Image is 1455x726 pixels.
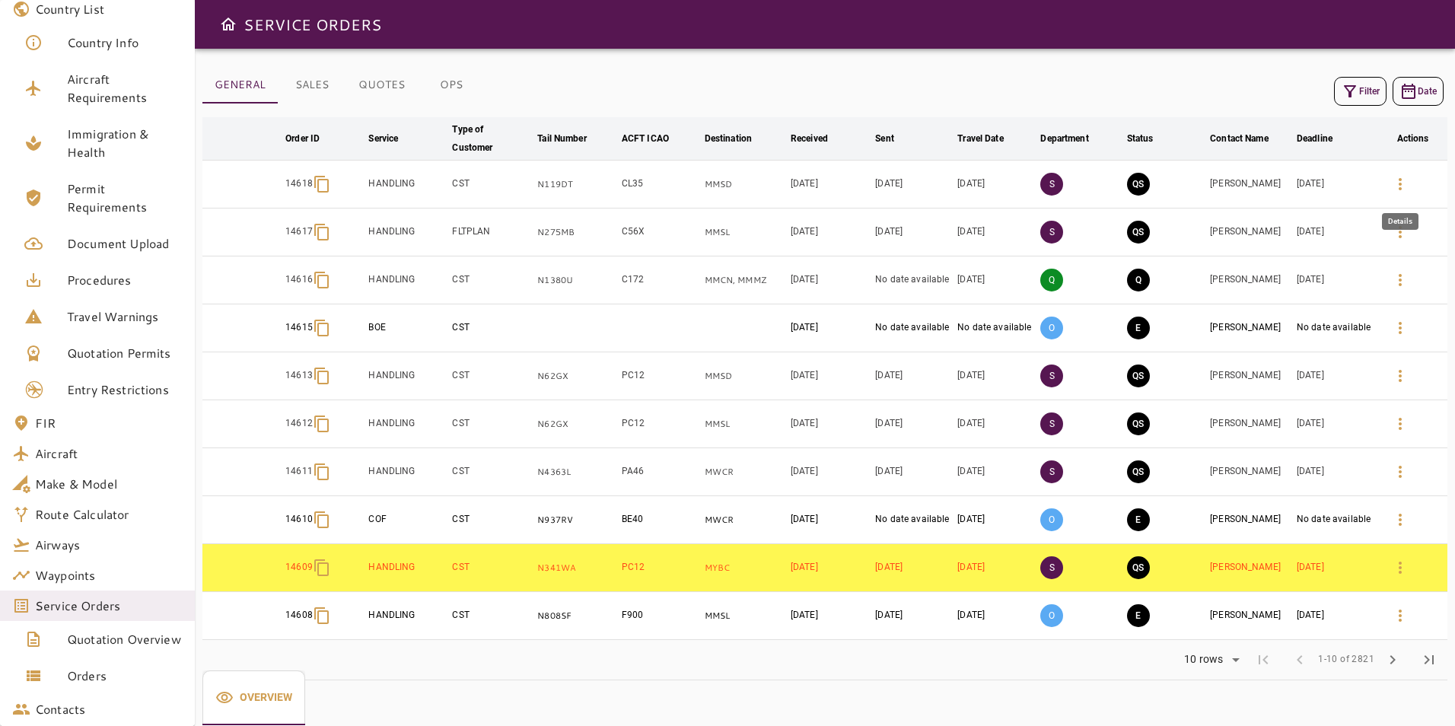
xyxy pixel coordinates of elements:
td: HANDLING [365,161,449,209]
p: MWCR [705,466,785,479]
td: HANDLING [365,400,449,448]
p: N119DT [537,178,616,191]
span: Aircraft Requirements [67,70,183,107]
td: [DATE] [1294,592,1378,640]
span: Quotation Permits [67,344,183,362]
span: Tail Number [537,129,606,148]
p: N341WA [537,562,616,575]
button: QUOTE SENT [1127,556,1150,579]
button: QUOTING [1127,269,1150,291]
td: [DATE] [1294,256,1378,304]
td: HANDLING [365,352,449,400]
td: [PERSON_NAME] [1207,400,1294,448]
span: Deadline [1297,129,1352,148]
td: CST [449,256,534,304]
div: Department [1040,129,1088,148]
td: CST [449,161,534,209]
span: Route Calculator [35,505,183,524]
p: N808SF [537,610,616,623]
td: [DATE] [788,256,872,304]
button: Details [1382,310,1418,346]
td: PC12 [619,352,702,400]
span: Travel Date [957,129,1023,148]
td: CST [449,352,534,400]
button: Date [1393,77,1444,106]
p: S [1040,460,1063,483]
td: No date available [872,496,954,544]
div: basic tabs example [202,670,305,725]
div: 10 rows [1180,653,1227,666]
p: N937RV [537,514,616,527]
button: SALES [278,67,346,103]
td: [DATE] [1294,161,1378,209]
td: [DATE] [954,400,1037,448]
p: S [1040,365,1063,387]
p: 14610 [285,513,313,526]
button: OPS [417,67,486,103]
span: Quotation Overview [67,630,183,648]
td: [DATE] [954,256,1037,304]
p: MMSD [705,370,785,383]
button: EXECUTION [1127,604,1150,627]
div: Deadline [1297,129,1332,148]
p: MYBC [705,562,785,575]
td: BOE [365,304,449,352]
td: CST [449,592,534,640]
p: 14615 [285,321,313,334]
button: Filter [1334,77,1387,106]
td: [DATE] [1294,544,1378,592]
span: Service Orders [35,597,183,615]
span: Aircraft [35,444,183,463]
td: [DATE] [1294,209,1378,256]
td: [DATE] [872,161,954,209]
td: [DATE] [788,496,872,544]
button: QUOTE SENT [1127,460,1150,483]
p: O [1040,604,1063,627]
span: FIR [35,414,183,432]
span: Sent [875,129,914,148]
span: Destination [705,129,772,148]
td: [PERSON_NAME] [1207,304,1294,352]
td: CST [449,448,534,496]
td: HANDLING [365,209,449,256]
div: Service [368,129,398,148]
td: HANDLING [365,592,449,640]
img: Entry Permit Icon [24,380,44,400]
span: Next Page [1374,642,1411,678]
div: Tail Number [537,129,586,148]
td: [DATE] [954,592,1037,640]
span: Previous Page [1281,642,1318,678]
td: [PERSON_NAME] [1207,161,1294,209]
td: HANDLING [365,256,449,304]
td: [DATE] [788,544,872,592]
div: 10 rows [1174,648,1245,671]
span: Country Info [67,33,183,52]
div: Status [1127,129,1154,148]
span: Department [1040,129,1108,148]
p: 14609 [285,561,313,574]
p: MWCR [705,514,785,527]
td: BE40 [619,496,702,544]
td: COF [365,496,449,544]
button: QUOTE SENT [1127,365,1150,387]
p: MMSD [705,178,785,191]
div: Type of Customer [452,120,511,157]
td: CST [449,544,534,592]
p: MMSL [705,226,785,239]
td: [DATE] [872,400,954,448]
td: [DATE] [954,352,1037,400]
p: 14608 [285,609,313,622]
span: last_page [1420,651,1438,669]
p: MMSL [705,610,785,623]
button: Details [1382,358,1418,394]
td: [DATE] [872,592,954,640]
button: Details [1382,549,1418,586]
span: Airways [35,536,183,554]
span: Waypoints [35,566,183,584]
div: Travel Date [957,129,1003,148]
h6: SERVICE ORDERS [244,12,381,37]
button: QUOTES [346,67,417,103]
td: [DATE] [872,544,954,592]
button: Details [1382,214,1418,250]
p: MMCN, MMMZ [705,274,785,287]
